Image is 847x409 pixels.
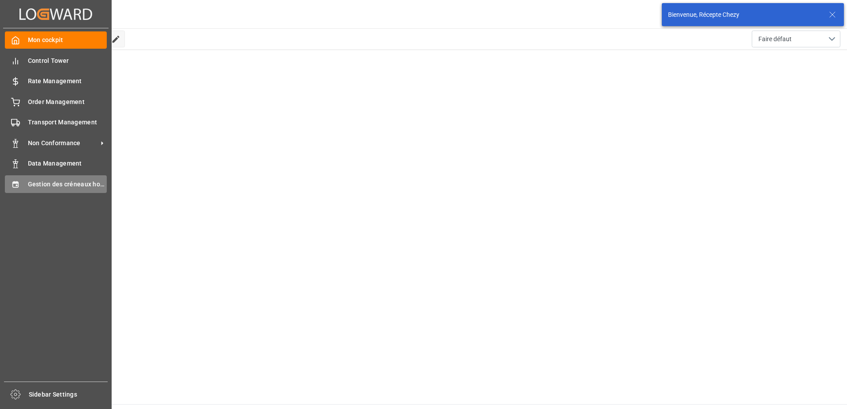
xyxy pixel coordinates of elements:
[5,155,107,172] a: Data Management
[5,175,107,193] a: Gestion des créneaux horaires
[5,73,107,90] a: Rate Management
[28,139,98,148] span: Non Conformance
[5,114,107,131] a: Transport Management
[28,97,107,107] span: Order Management
[28,56,107,66] span: Control Tower
[28,77,107,86] span: Rate Management
[28,159,107,168] span: Data Management
[5,31,107,49] a: Mon cockpit
[28,180,107,189] span: Gestion des créneaux horaires
[29,390,108,399] span: Sidebar Settings
[758,35,792,44] span: Faire défaut
[668,10,820,19] div: Bienvenue, Récepte Chezy
[752,31,840,47] button: Ouvrir le menu
[5,93,107,110] a: Order Management
[28,118,107,127] span: Transport Management
[28,35,107,45] span: Mon cockpit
